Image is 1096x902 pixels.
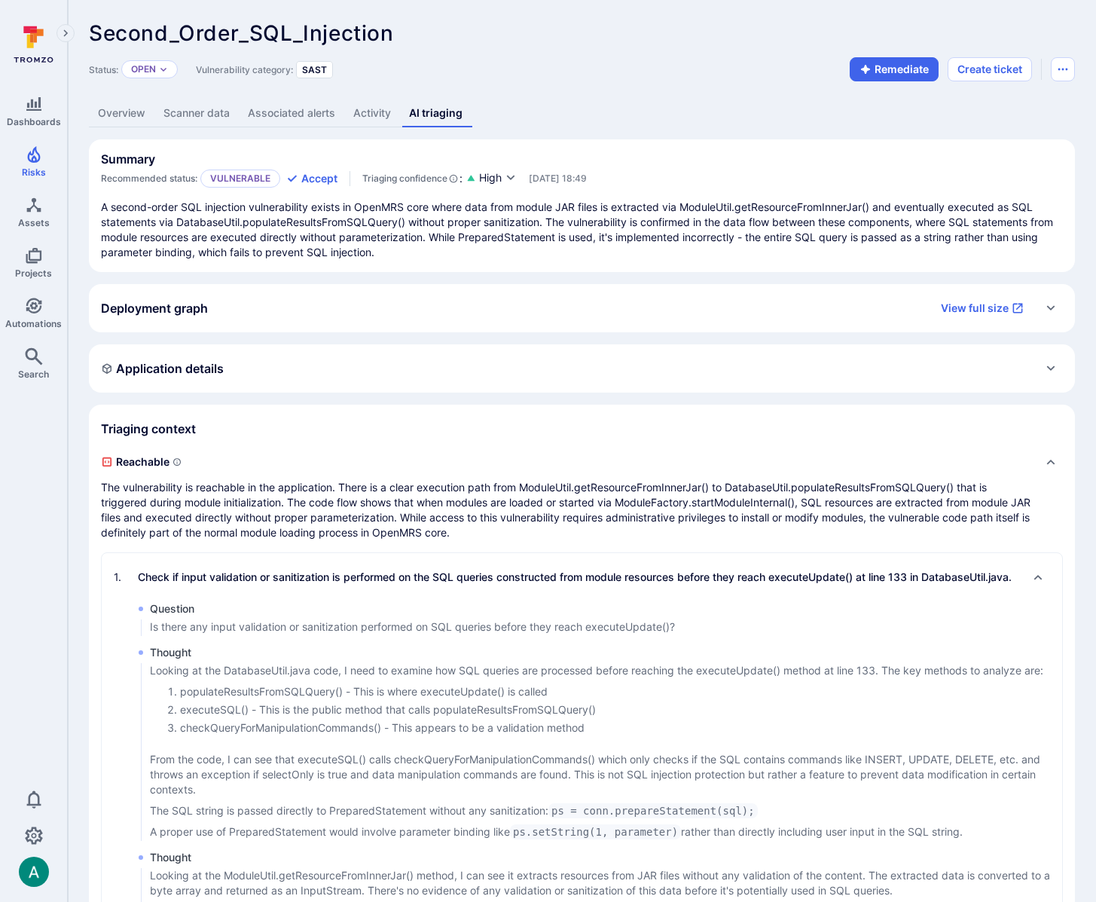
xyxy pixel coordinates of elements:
span: Second_Order_SQL_Injection [89,20,394,46]
span: Assets [18,217,50,228]
button: Options menu [1051,57,1075,81]
p: Is there any input validation or sanitization performed on SQL queries before they reach executeU... [150,619,675,634]
div: SAST [296,61,333,78]
span: Automations [5,318,62,329]
a: View full size [932,296,1033,320]
div: Arjan Dehar [19,857,49,887]
h2: Application details [101,361,224,376]
p: The vulnerability is reachable in the application. There is a clear execution path from ModuleUti... [101,480,1033,540]
div: Expand [89,344,1075,393]
div: Vulnerability tabs [89,99,1075,127]
p: Vulnerable [200,170,280,188]
span: Dashboards [7,116,61,127]
h2: Triaging context [101,421,196,436]
img: ACg8ocLSa5mPYBaXNx3eFu_EmspyJX0laNWN7cXOFirfQ7srZveEpg=s96-c [19,857,49,887]
p: The SQL string is passed directly to PreparedStatement without any sanitization: [150,803,1062,818]
code: ps = conn.prepareStatement(sql); [548,803,758,818]
span: Projects [15,268,52,279]
h2: Deployment graph [101,301,208,316]
p: Looking at the DatabaseUtil.java code, I need to examine how SQL queries are processed before rea... [150,663,1062,678]
svg: Indicates if a vulnerability code, component, function or a library can actually be reached or in... [172,457,182,466]
a: AI triaging [400,99,472,127]
div: : [362,171,463,186]
span: Question [150,601,675,616]
button: Accept [286,171,337,186]
div: Expand [89,284,1075,332]
span: Reachable [101,450,1033,474]
div: Collapse [101,450,1063,540]
span: 1 . [114,570,135,585]
button: Open [131,63,156,75]
li: populateResultsFromSQLQuery() - This is where executeUpdate() is called [180,684,1062,699]
button: Expand dropdown [159,65,168,74]
p: A proper use of PreparedStatement would involve parameter binding like rather than directly inclu... [150,824,1062,839]
button: Remediate [850,57,939,81]
span: Risks [22,167,46,178]
li: checkQueryForManipulationCommands() - This appears to be a validation method [180,720,1062,735]
button: Expand navigation menu [56,24,75,42]
span: Thought [150,645,1062,660]
span: Vulnerability category: [196,64,293,75]
a: Associated alerts [239,99,344,127]
p: A second-order SQL injection vulnerability exists in OpenMRS core where data from module JAR file... [101,200,1063,260]
svg: AI Triaging Agent self-evaluates the confidence behind recommended status based on the depth and ... [449,171,458,186]
i: Expand navigation menu [60,27,71,40]
span: Triaging confidence [362,171,447,186]
a: Activity [344,99,400,127]
span: Search [18,368,49,380]
span: Only visible to Tromzo users [529,173,587,184]
span: Status: [89,64,118,75]
a: Overview [89,99,154,127]
a: Scanner data [154,99,239,127]
span: Thought [150,850,1062,865]
p: Looking at the ModuleUtil.getResourceFromInnerJar() method, I can see it extracts resources from ... [150,868,1062,898]
code: ps.setString(1, parameter) [510,824,681,839]
button: High [479,170,517,186]
span: Recommended status: [101,173,197,184]
span: High [479,170,502,185]
button: Create ticket [948,57,1032,81]
p: From the code, I can see that executeSQL() calls checkQueryForManipulationCommands() which only c... [150,752,1062,797]
div: Collapse [102,553,1062,601]
p: Check if input validation or sanitization is performed on the SQL queries constructed from module... [138,570,1012,585]
li: executeSQL() - This is the public method that calls populateResultsFromSQLQuery() [180,702,1062,717]
h2: Summary [101,151,155,167]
